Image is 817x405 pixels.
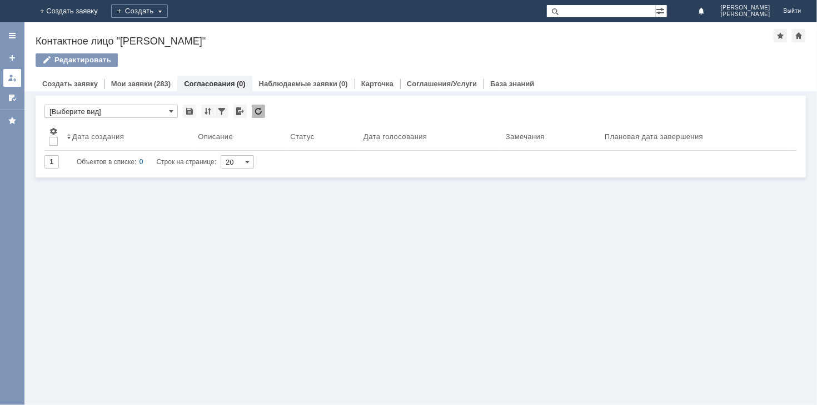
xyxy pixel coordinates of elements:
div: Описание [198,132,233,141]
div: 0 [140,155,143,169]
span: Объектов в списке: [77,158,136,166]
div: Сделать домашней страницей [792,29,805,42]
span: [PERSON_NAME] [721,11,770,18]
a: Согласования [184,80,235,88]
a: Карточка [361,80,393,88]
div: Добавить в избранное [774,29,787,42]
div: Дата голосования [363,132,427,141]
div: Сортировка... [201,105,215,118]
span: Настройки [49,127,58,136]
a: База знаний [490,80,534,88]
a: Создать заявку [42,80,98,88]
div: Статус [290,132,314,141]
th: Дата голосования [359,122,501,151]
div: (0) [237,80,246,88]
div: Контактное лицо "[PERSON_NAME]" [36,36,774,47]
a: Мои заявки [111,80,152,88]
div: Замечания [506,132,545,141]
a: Мои заявки [3,69,21,87]
a: Мои согласования [3,89,21,107]
div: Дата создания [72,132,124,141]
a: Соглашения/Услуги [407,80,477,88]
div: Фильтрация... [215,105,228,118]
div: Экспорт списка [233,105,247,118]
div: Создать [111,4,168,18]
a: Создать заявку [3,49,21,67]
div: Сохранить вид [183,105,196,118]
div: Плановая дата завершения [605,132,703,141]
a: Наблюдаемые заявки [259,80,337,88]
div: (283) [154,80,171,88]
th: Статус [286,122,359,151]
div: (0) [339,80,348,88]
div: Обновлять список [252,105,265,118]
span: Расширенный поиск [656,5,667,16]
span: [PERSON_NAME] [721,4,770,11]
th: Дата создания [62,122,193,151]
i: Строк на странице: [77,155,216,169]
